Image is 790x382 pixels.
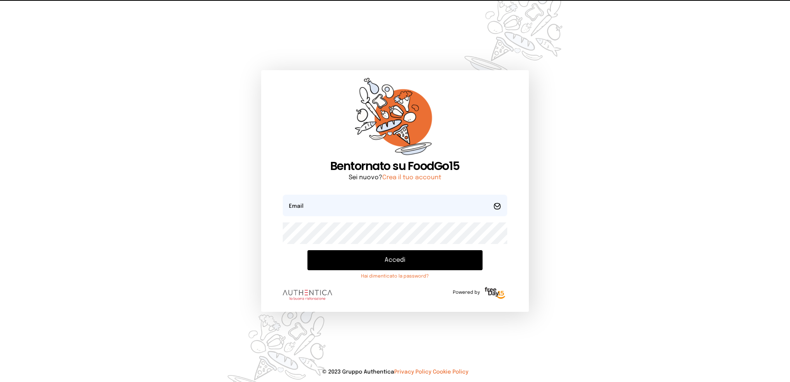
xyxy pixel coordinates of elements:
button: Accedi [307,250,482,270]
span: Powered by [453,289,480,296]
p: Sei nuovo? [283,173,507,182]
h1: Bentornato su FoodGo15 [283,159,507,173]
a: Hai dimenticato la password? [307,273,482,279]
img: sticker-orange.65babaf.png [355,78,435,159]
p: © 2023 Gruppo Authentica [12,368,778,376]
img: logo.8f33a47.png [283,290,332,300]
img: logo-freeday.3e08031.png [483,286,507,301]
a: Privacy Policy [394,369,431,375]
a: Crea il tuo account [382,174,441,181]
a: Cookie Policy [433,369,468,375]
